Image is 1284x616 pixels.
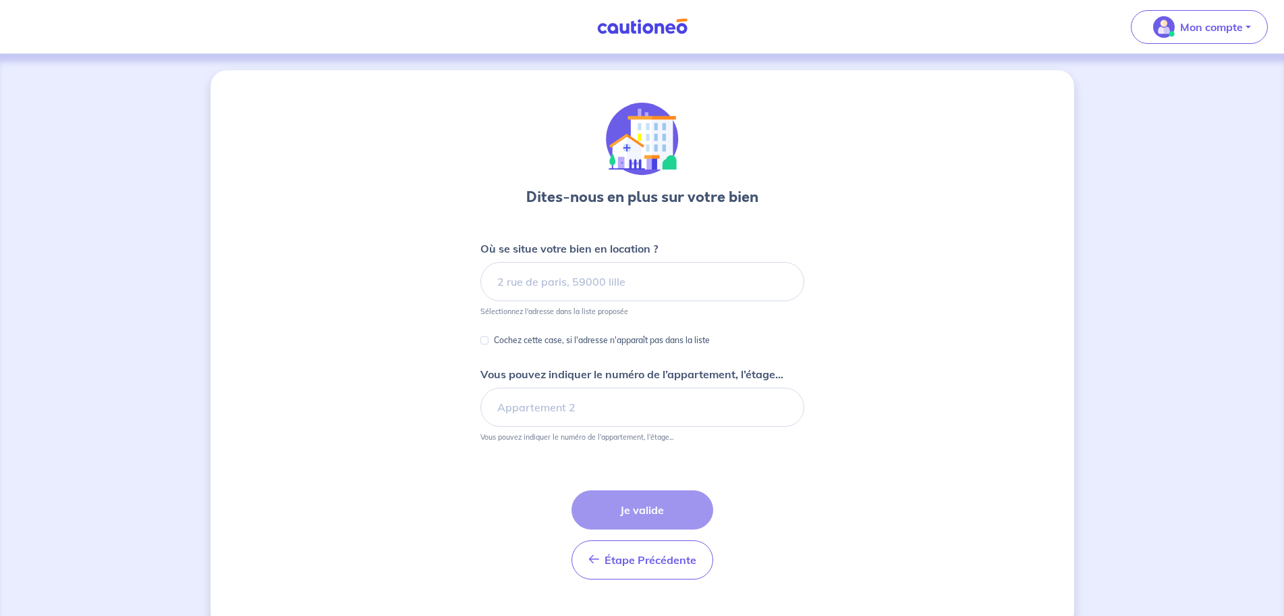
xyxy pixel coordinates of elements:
img: Cautioneo [592,18,693,35]
p: Vous pouvez indiquer le numéro de l’appartement, l’étage... [480,366,783,382]
span: Étape Précédente [605,553,696,567]
h3: Dites-nous en plus sur votre bien [526,186,758,208]
p: Sélectionnez l'adresse dans la liste proposée [480,307,628,316]
p: Où se situe votre bien en location ? [480,240,658,257]
button: Étape Précédente [571,540,713,580]
img: illu_houses.svg [606,103,679,176]
img: illu_account_valid_menu.svg [1153,16,1175,38]
button: illu_account_valid_menu.svgMon compte [1131,10,1268,44]
p: Mon compte [1180,19,1243,35]
p: Vous pouvez indiquer le numéro de l’appartement, l’étage... [480,432,673,442]
input: Appartement 2 [480,388,804,427]
p: Cochez cette case, si l'adresse n'apparaît pas dans la liste [494,332,710,349]
input: 2 rue de paris, 59000 lille [480,262,804,301]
